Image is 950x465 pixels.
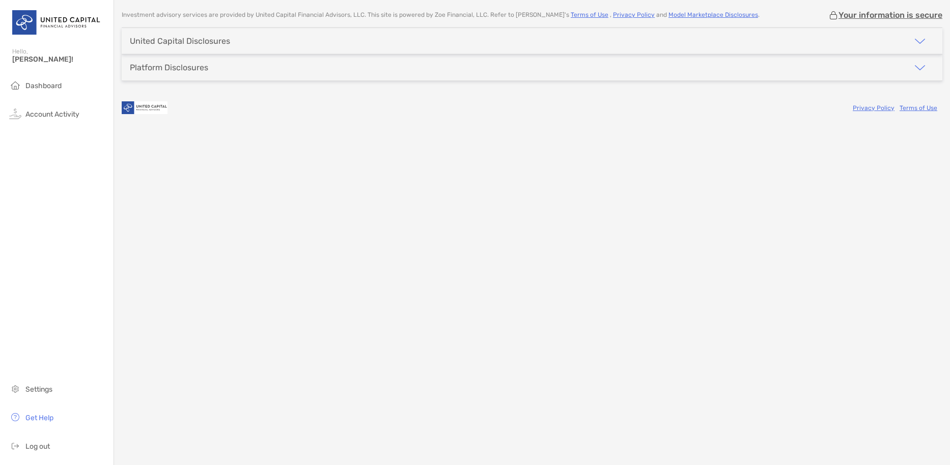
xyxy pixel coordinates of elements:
[122,96,167,119] img: company logo
[839,10,942,20] p: Your information is secure
[9,79,21,91] img: household icon
[122,11,760,19] p: Investment advisory services are provided by United Capital Financial Advisors, LLC . This site i...
[613,11,655,18] a: Privacy Policy
[914,35,926,47] img: icon arrow
[9,440,21,452] img: logout icon
[9,382,21,395] img: settings icon
[914,62,926,74] img: icon arrow
[12,55,107,64] span: [PERSON_NAME]!
[25,385,52,394] span: Settings
[130,63,208,72] div: Platform Disclosures
[25,110,79,119] span: Account Activity
[571,11,608,18] a: Terms of Use
[9,411,21,423] img: get-help icon
[9,107,21,120] img: activity icon
[130,36,230,46] div: United Capital Disclosures
[25,81,62,90] span: Dashboard
[25,442,50,451] span: Log out
[668,11,758,18] a: Model Marketplace Disclosures
[25,414,53,422] span: Get Help
[12,4,101,41] img: United Capital Logo
[900,104,937,112] a: Terms of Use
[853,104,895,112] a: Privacy Policy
